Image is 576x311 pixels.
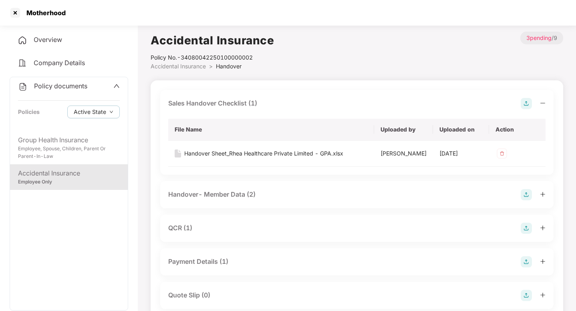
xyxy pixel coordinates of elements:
th: Uploaded by [374,119,433,141]
span: plus [540,225,546,231]
div: Sales Handover Checklist (1) [168,98,257,108]
img: svg+xml;base64,PHN2ZyB4bWxucz0iaHR0cDovL3d3dy53My5vcmcvMjAwMC9zdmciIHdpZHRoPSIyOCIgaGVpZ2h0PSIyOC... [521,98,532,109]
div: Group Health Insurance [18,135,120,145]
div: [PERSON_NAME] [381,149,427,158]
th: Action [489,119,546,141]
div: Accidental Insurance [18,168,120,178]
div: Policy No.- 34080042250100000002 [151,53,274,62]
img: svg+xml;base64,PHN2ZyB4bWxucz0iaHR0cDovL3d3dy53My5vcmcvMjAwMC9zdmciIHdpZHRoPSIxNiIgaGVpZ2h0PSIyMC... [175,150,181,157]
div: Employee, Spouse, Children, Parent Or Parent-In-Law [18,145,120,160]
img: svg+xml;base64,PHN2ZyB4bWxucz0iaHR0cDovL3d3dy53My5vcmcvMjAwMC9zdmciIHdpZHRoPSIyOCIgaGVpZ2h0PSIyOC... [521,256,532,267]
div: Payment Details (1) [168,257,228,267]
span: plus [540,292,546,298]
img: svg+xml;base64,PHN2ZyB4bWxucz0iaHR0cDovL3d3dy53My5vcmcvMjAwMC9zdmciIHdpZHRoPSIyNCIgaGVpZ2h0PSIyNC... [18,82,28,92]
span: Handover [216,63,242,70]
img: svg+xml;base64,PHN2ZyB4bWxucz0iaHR0cDovL3d3dy53My5vcmcvMjAwMC9zdmciIHdpZHRoPSIyNCIgaGVpZ2h0PSIyNC... [18,58,27,68]
img: svg+xml;base64,PHN2ZyB4bWxucz0iaHR0cDovL3d3dy53My5vcmcvMjAwMC9zdmciIHdpZHRoPSIyNCIgaGVpZ2h0PSIyNC... [18,36,27,45]
span: down [109,110,113,114]
span: Company Details [34,59,85,67]
img: svg+xml;base64,PHN2ZyB4bWxucz0iaHR0cDovL3d3dy53My5vcmcvMjAwMC9zdmciIHdpZHRoPSIyOCIgaGVpZ2h0PSIyOC... [521,189,532,200]
div: Quote Slip (0) [168,290,210,300]
img: svg+xml;base64,PHN2ZyB4bWxucz0iaHR0cDovL3d3dy53My5vcmcvMjAwMC9zdmciIHdpZHRoPSIzMiIgaGVpZ2h0PSIzMi... [495,147,508,160]
span: up [113,83,120,89]
span: plus [540,191,546,197]
button: Active Statedown [67,106,120,118]
span: plus [540,259,546,264]
span: > [209,63,213,70]
p: / 9 [520,32,563,44]
div: [DATE] [439,149,483,158]
div: Employee Only [18,178,120,186]
div: Handover- Member Data (2) [168,189,256,199]
img: svg+xml;base64,PHN2ZyB4bWxucz0iaHR0cDovL3d3dy53My5vcmcvMjAwMC9zdmciIHdpZHRoPSIyOCIgaGVpZ2h0PSIyOC... [521,223,532,234]
div: Policies [18,108,40,116]
img: svg+xml;base64,PHN2ZyB4bWxucz0iaHR0cDovL3d3dy53My5vcmcvMjAwMC9zdmciIHdpZHRoPSIyOCIgaGVpZ2h0PSIyOC... [521,290,532,301]
th: Uploaded on [433,119,489,141]
div: Motherhood [22,9,66,17]
span: Accidental Insurance [151,63,206,70]
th: File Name [168,119,374,141]
h1: Accidental Insurance [151,32,274,49]
span: minus [540,100,546,106]
span: Active State [74,108,106,116]
div: Handover Sheet_Rhea Healthcare Private Limited - GPA.xlsx [184,149,343,158]
span: Overview [34,36,62,44]
span: Policy documents [34,82,87,90]
div: QCR (1) [168,223,192,233]
span: 3 pending [526,34,552,41]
